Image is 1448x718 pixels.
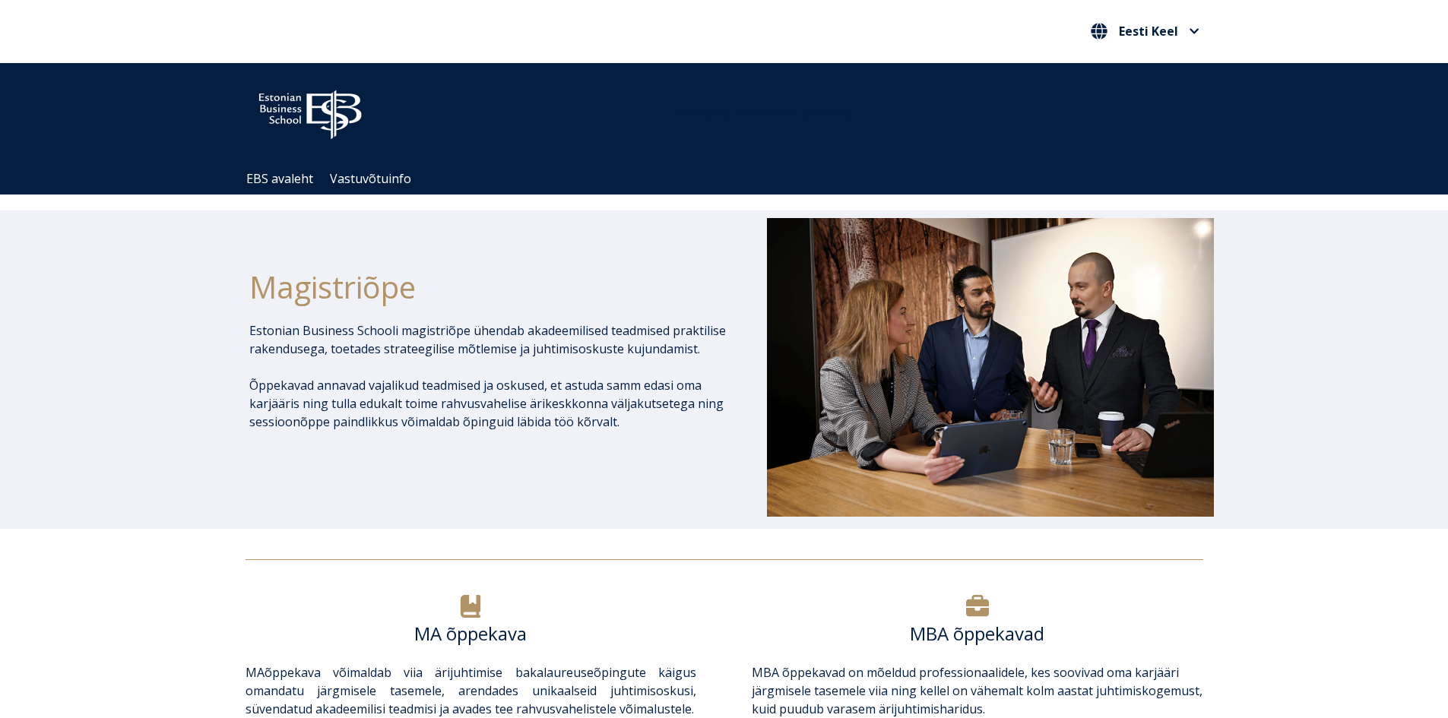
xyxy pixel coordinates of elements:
p: õppekavad on mõeldud professionaalidele, kes soovivad oma karjääri järgmisele tasemele viia ning ... [752,663,1202,718]
img: DSC_1073 [767,218,1214,516]
p: Õppekavad annavad vajalikud teadmised ja oskused, et astuda samm edasi oma karjääris ning tulla e... [249,376,727,431]
h6: MA õppekava [246,622,696,645]
div: Navigation Menu [238,163,1226,195]
span: Community for Growth and Resp [667,105,854,122]
p: Estonian Business Schooli magistriõpe ühendab akadeemilised teadmised praktilise rakendusega, toe... [249,321,727,358]
a: EBS avaleht [246,170,313,187]
h6: MBA õppekavad [752,622,1202,645]
span: Eesti Keel [1119,25,1178,37]
span: õppekava võimaldab viia ärijuhtimise bakalaureuseõpingute käigus omandatu järgmisele tasemele, ar... [246,664,696,717]
a: MA [246,664,265,681]
a: MBA [752,664,779,681]
h1: Magistriõpe [249,268,727,306]
img: ebs_logo2016_white [246,78,375,144]
button: Eesti Keel [1087,19,1203,43]
a: Vastuvõtuinfo [330,170,411,187]
nav: Vali oma keel [1087,19,1203,44]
